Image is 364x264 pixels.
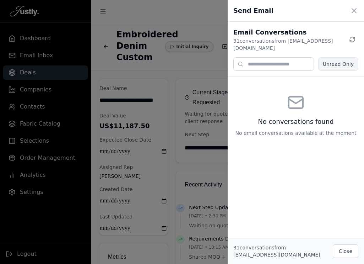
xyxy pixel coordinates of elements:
[258,117,333,127] h3: No conversations found
[318,57,358,71] button: Unread Only
[233,245,320,258] span: 31 conversation s from [EMAIL_ADDRESS][DOMAIN_NAME]
[233,37,346,52] p: 31 conversation s from [EMAIL_ADDRESS][DOMAIN_NAME]
[233,27,346,37] h2: Email Conversations
[333,244,358,258] button: Close
[233,6,273,16] h3: Send Email
[346,33,358,46] button: Refresh
[235,130,356,137] p: No email conversations available at the moment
